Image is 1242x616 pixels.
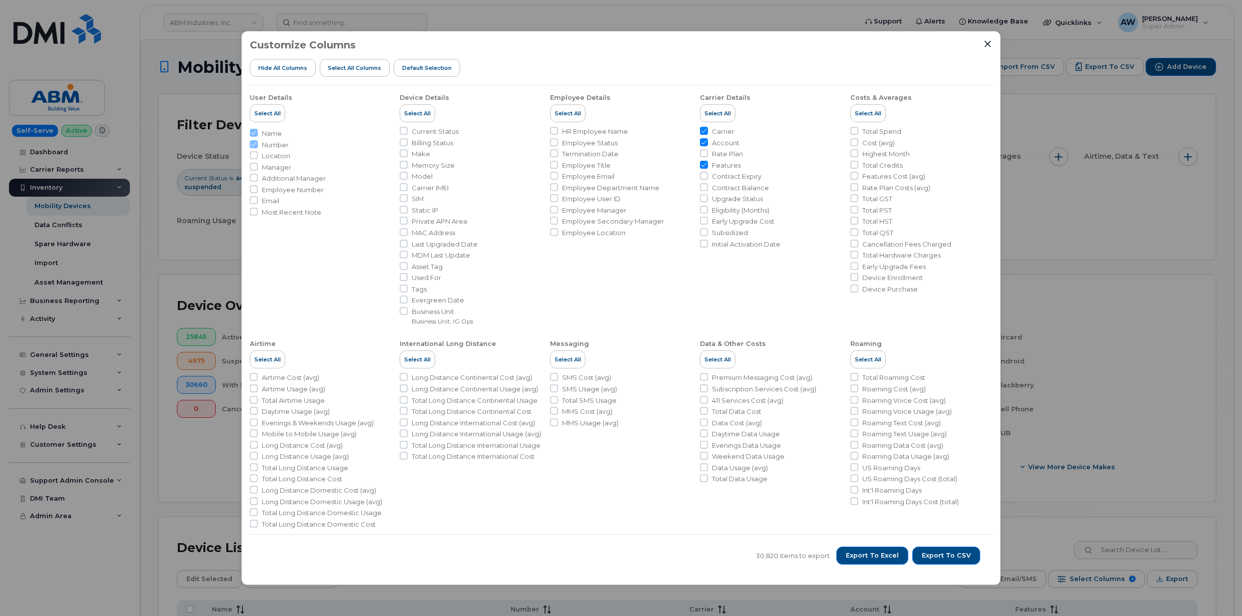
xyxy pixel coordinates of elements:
div: Airtime [250,339,276,348]
span: Evenings Data Usage [712,441,781,450]
span: Carrier [712,127,734,136]
span: Select All [254,109,281,117]
span: HR Employee Name [562,127,628,136]
span: Select All [855,109,881,117]
span: Total Long Distance Continental Usage [412,396,538,405]
span: Manager [262,163,291,172]
span: Long Distance Cost (avg) [262,441,343,450]
small: Business Unit, IG Ops [412,317,473,325]
span: Long Distance Continental Cost (avg) [412,373,532,382]
div: Roaming [850,339,882,348]
span: Select All [404,109,431,117]
span: Long Distance Domestic Usage (avg) [262,497,382,507]
span: Subscription Services Cost (avg) [712,384,816,394]
span: Last Upgraded Date [412,240,478,249]
span: Data Usage (avg) [712,463,768,473]
span: Long Distance International Cost (avg) [412,418,535,428]
span: Total QST [862,228,893,238]
span: Current Status [412,127,459,136]
span: Email [262,196,279,206]
span: Used For [412,273,441,283]
span: Employee Manager [562,206,626,215]
button: Select All [850,104,886,122]
span: MAC Address [412,228,455,238]
span: Termination Date [562,149,619,159]
span: Total Roaming Cost [862,373,925,382]
span: Eligibility (Months) [712,206,769,215]
span: Contract Expiry [712,172,761,181]
div: Messaging [550,339,589,348]
span: Export to CSV [922,551,971,560]
span: Features Cost (avg) [862,172,925,181]
span: Total SMS Usage [562,396,617,405]
span: Weekend Data Usage [712,452,784,461]
span: Static IP [412,206,438,215]
span: Device Purchase [862,285,918,294]
span: Early Upgrade Cost [712,217,774,226]
span: Number [262,140,289,150]
div: User Details [250,93,292,102]
span: Select All [254,355,281,363]
div: Carrier Details [700,93,750,102]
button: Select All [550,104,586,122]
span: Total Data Usage [712,474,767,484]
span: Account [712,138,739,148]
span: Rate Plan Costs (avg) [862,183,930,193]
button: Select All [400,104,435,122]
h3: Customize Columns [250,39,356,50]
span: Initial Activation Date [712,240,780,249]
div: Data & Other Costs [700,339,766,348]
button: Close [983,39,992,48]
span: Total Hardware Charges [862,251,941,260]
span: Total Long Distance International Usage [412,441,541,450]
span: Total Long Distance Domestic Usage [262,508,382,518]
span: Subsidized [712,228,748,238]
button: Select All [250,350,285,368]
span: Daytime Data Usage [712,429,780,439]
span: Total Long Distance Domestic Cost [262,520,376,529]
button: Select All [250,104,285,122]
span: Roaming Text Cost (avg) [862,418,941,428]
span: Memory Size [412,161,455,170]
span: Business Unit [412,307,473,316]
span: Airtime Usage (avg) [262,384,325,394]
span: MMS Usage (avg) [562,418,619,428]
button: Select All [400,350,435,368]
span: Total HST [862,217,892,226]
span: MDM Last Update [412,251,470,260]
span: Asset Tag [412,262,443,272]
span: Features [712,161,741,170]
span: Total GST [862,194,892,204]
span: Select All [555,355,581,363]
button: Export to CSV [912,547,980,565]
div: Employee Details [550,93,611,102]
button: Select all Columns [320,59,390,77]
button: Export to Excel [836,547,908,565]
span: Rate Plan [712,149,743,159]
span: Employee Location [562,228,625,238]
span: Long Distance International Usage (avg) [412,429,541,439]
span: SMS Cost (avg) [562,373,611,382]
span: Roaming Voice Usage (avg) [862,407,952,416]
span: Premium Messaging Cost (avg) [712,373,812,382]
span: Most Recent Note [262,208,321,217]
span: Total Data Cost [712,407,761,416]
span: Total Long Distance International Cost [412,452,535,461]
span: Long Distance Domestic Cost (avg) [262,486,376,495]
span: Export to Excel [846,551,899,560]
span: Total Long Distance Continental Cost [412,407,532,416]
span: Roaming Text Usage (avg) [862,429,947,439]
span: Evergreen Date [412,296,464,305]
span: MMS Cost (avg) [562,407,613,416]
span: Long Distance Continental Usage (avg) [412,384,538,394]
span: Additional Manager [262,174,326,183]
span: 30,820 items to export [756,551,830,561]
span: Daytime Usage (avg) [262,407,330,416]
span: 411 Services Cost (avg) [712,396,783,405]
span: Select All [704,109,731,117]
span: Evenings & Weekends Usage (avg) [262,418,374,428]
span: Cancellation Fees Charged [862,240,951,249]
span: Make [412,149,430,159]
span: Select All [555,109,581,117]
span: Employee Title [562,161,611,170]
